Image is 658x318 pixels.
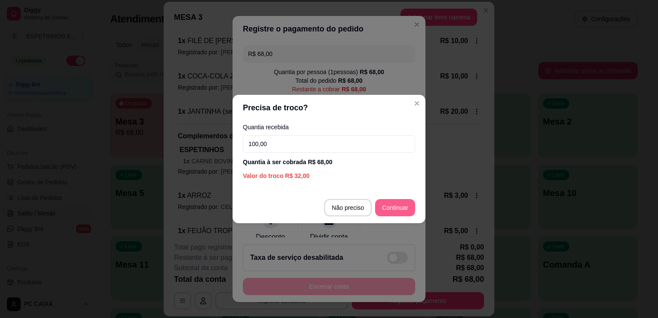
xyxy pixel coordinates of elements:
div: Quantia à ser cobrada R$ 68,00 [243,158,415,166]
button: Não preciso [324,199,372,216]
header: Precisa de troco? [233,95,425,121]
button: Close [410,97,424,110]
label: Quantia recebida [243,124,415,130]
button: Continuar [375,199,415,216]
div: Valor do troco R$ 32,00 [243,171,415,180]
